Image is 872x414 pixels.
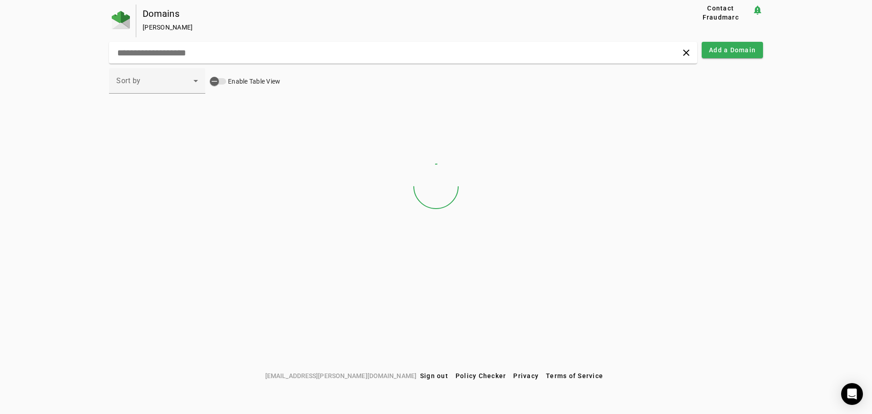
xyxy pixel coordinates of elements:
button: Policy Checker [452,368,510,384]
span: Policy Checker [456,372,506,379]
div: Open Intercom Messenger [841,383,863,405]
span: Sign out [420,372,448,379]
span: Add a Domain [709,45,756,55]
img: Fraudmarc Logo [112,11,130,29]
div: Domains [143,9,660,18]
button: Contact Fraudmarc [689,5,752,21]
button: Sign out [416,368,452,384]
span: Terms of Service [546,372,603,379]
button: Privacy [510,368,542,384]
button: Add a Domain [702,42,763,58]
mat-icon: notification_important [752,5,763,15]
button: Terms of Service [542,368,607,384]
div: [PERSON_NAME] [143,23,660,32]
span: Contact Fraudmarc [693,4,748,22]
span: Sort by [116,76,141,85]
span: Privacy [513,372,539,379]
label: Enable Table View [226,77,280,86]
app-page-header: Domains [109,5,763,37]
span: [EMAIL_ADDRESS][PERSON_NAME][DOMAIN_NAME] [265,371,416,381]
